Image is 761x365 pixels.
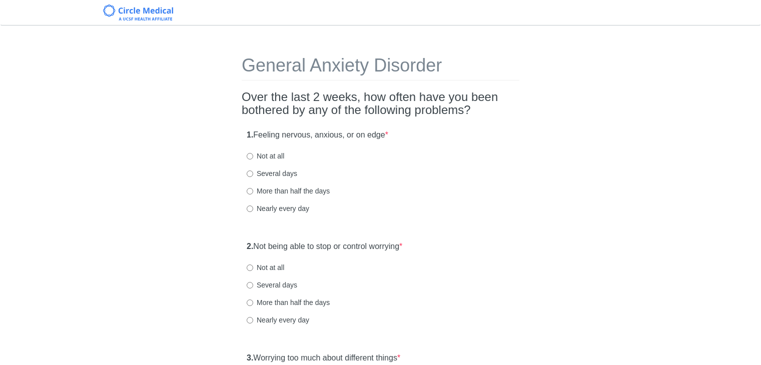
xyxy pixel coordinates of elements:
strong: 1. [247,130,253,139]
label: Nearly every day [247,315,309,325]
img: Circle Medical Logo [103,4,174,20]
h2: Over the last 2 weeks, how often have you been bothered by any of the following problems? [242,90,519,117]
label: Not at all [247,151,284,161]
input: Several days [247,170,253,177]
label: Several days [247,280,297,290]
label: Several days [247,168,297,178]
input: Not at all [247,264,253,271]
label: Not at all [247,262,284,272]
input: More than half the days [247,299,253,306]
label: Not being able to stop or control worrying [247,241,402,252]
strong: 3. [247,353,253,362]
input: Several days [247,282,253,288]
input: Nearly every day [247,205,253,212]
label: Feeling nervous, anxious, or on edge [247,129,388,141]
label: Nearly every day [247,203,309,213]
input: Not at all [247,153,253,159]
label: More than half the days [247,297,330,307]
label: Worrying too much about different things [247,352,400,364]
h1: General Anxiety Disorder [242,55,519,80]
strong: 2. [247,242,253,250]
input: Nearly every day [247,317,253,323]
label: More than half the days [247,186,330,196]
input: More than half the days [247,188,253,194]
